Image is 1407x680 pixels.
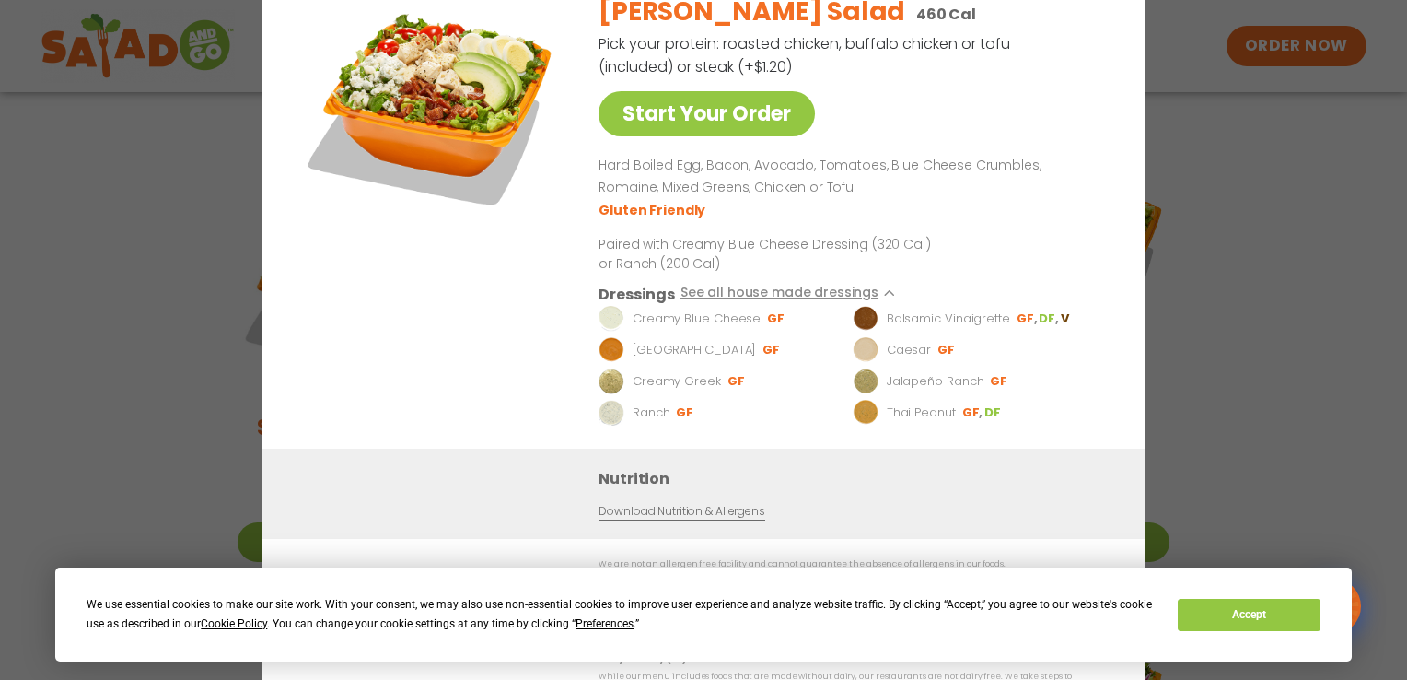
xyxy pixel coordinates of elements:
[599,654,685,665] strong: Dairy Friendly (DF)
[633,310,761,328] p: Creamy Blue Cheese
[599,91,815,136] a: Start Your Order
[990,373,1009,390] li: GF
[599,235,939,274] p: Paired with Creamy Blue Cheese Dressing (320 Cal) or Ranch (200 Cal)
[762,342,782,358] li: GF
[887,310,1010,328] p: Balsamic Vinaigrette
[853,369,878,394] img: Dressing preview image for Jalapeño Ranch
[201,617,267,630] span: Cookie Policy
[962,404,984,421] li: GF
[680,283,904,306] button: See all house made dressings
[599,557,1109,571] p: We are not an allergen free facility and cannot guarantee the absence of allergens in our foods.
[887,404,956,422] p: Thai Peanut
[853,337,878,363] img: Dressing preview image for Caesar
[599,201,708,220] li: Gluten Friendly
[853,306,878,332] img: Dressing preview image for Balsamic Vinaigrette
[576,617,634,630] span: Preferences
[1017,311,1039,327] li: GF
[937,342,957,358] li: GF
[599,337,624,363] img: Dressing preview image for BBQ Ranch
[55,568,1352,662] div: Cookie Consent Prompt
[1061,311,1071,327] li: V
[853,400,878,426] img: Dressing preview image for Thai Peanut
[633,404,670,422] p: Ranch
[599,369,624,394] img: Dressing preview image for Creamy Greek
[916,3,976,26] p: 460 Cal
[599,400,624,426] img: Dressing preview image for Ranch
[599,32,1013,78] p: Pick your protein: roasted chicken, buffalo chicken or tofu (included) or steak (+$1.20)
[1039,311,1060,327] li: DF
[887,341,931,359] p: Caesar
[599,283,675,306] h3: Dressings
[633,372,721,391] p: Creamy Greek
[599,306,624,332] img: Dressing preview image for Creamy Blue Cheese
[887,372,984,391] p: Jalapeño Ranch
[599,155,1101,199] p: Hard Boiled Egg, Bacon, Avocado, Tomatoes, Blue Cheese Crumbles, Romaine, Mixed Greens, Chicken o...
[1178,599,1320,631] button: Accept
[676,404,695,421] li: GF
[727,373,747,390] li: GF
[767,311,786,327] li: GF
[984,404,1003,421] li: DF
[87,595,1156,634] div: We use essential cookies to make our site work. With your consent, we may also use non-essential ...
[633,341,756,359] p: [GEOGRAPHIC_DATA]
[599,467,1118,490] h3: Nutrition
[599,503,764,521] a: Download Nutrition & Allergens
